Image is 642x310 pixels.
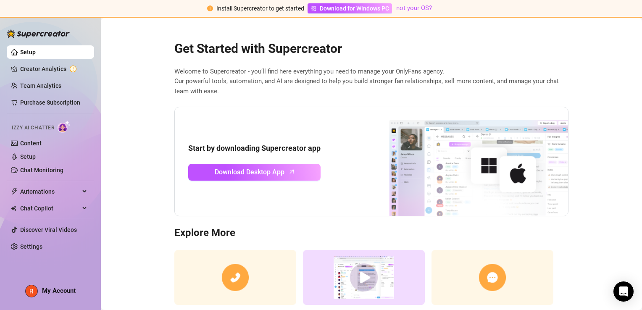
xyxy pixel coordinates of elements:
[303,250,425,305] img: supercreator demo
[188,164,321,181] a: Download Desktop Apparrow-up
[20,167,63,173] a: Chat Monitoring
[613,281,634,302] div: Open Intercom Messenger
[20,49,36,55] a: Setup
[20,243,42,250] a: Settings
[20,185,80,198] span: Automations
[12,124,54,132] span: Izzy AI Chatter
[20,202,80,215] span: Chat Copilot
[310,5,316,11] span: windows
[320,4,389,13] span: Download for Windows PC
[11,205,16,211] img: Chat Copilot
[174,226,568,240] h3: Explore More
[174,41,568,57] h2: Get Started with Supercreator
[188,144,321,152] strong: Start by downloading Supercreator app
[20,82,61,89] a: Team Analytics
[287,167,297,176] span: arrow-up
[396,4,432,12] a: not your OS?
[7,29,70,38] img: logo-BBDzfeDw.svg
[174,67,568,97] span: Welcome to Supercreator - you’ll find here everything you need to manage your OnlyFans agency. Ou...
[174,250,296,305] img: consulting call
[216,5,304,12] span: Install Supercreator to get started
[308,3,392,13] a: Download for Windows PC
[26,285,37,297] img: ACg8ocKCc276YYqBW8-vHfD_FGq1L6vwPmv2ZrvnESYucEiyvj9Cz-o=s96-c
[432,250,553,305] img: contact support
[20,153,36,160] a: Setup
[20,226,77,233] a: Discover Viral Videos
[207,5,213,11] span: exclamation-circle
[215,167,284,177] span: Download Desktop App
[42,287,76,294] span: My Account
[20,99,80,106] a: Purchase Subscription
[58,121,71,133] img: AI Chatter
[20,62,87,76] a: Creator Analytics exclamation-circle
[11,188,18,195] span: thunderbolt
[20,140,42,147] a: Content
[358,107,568,216] img: download app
